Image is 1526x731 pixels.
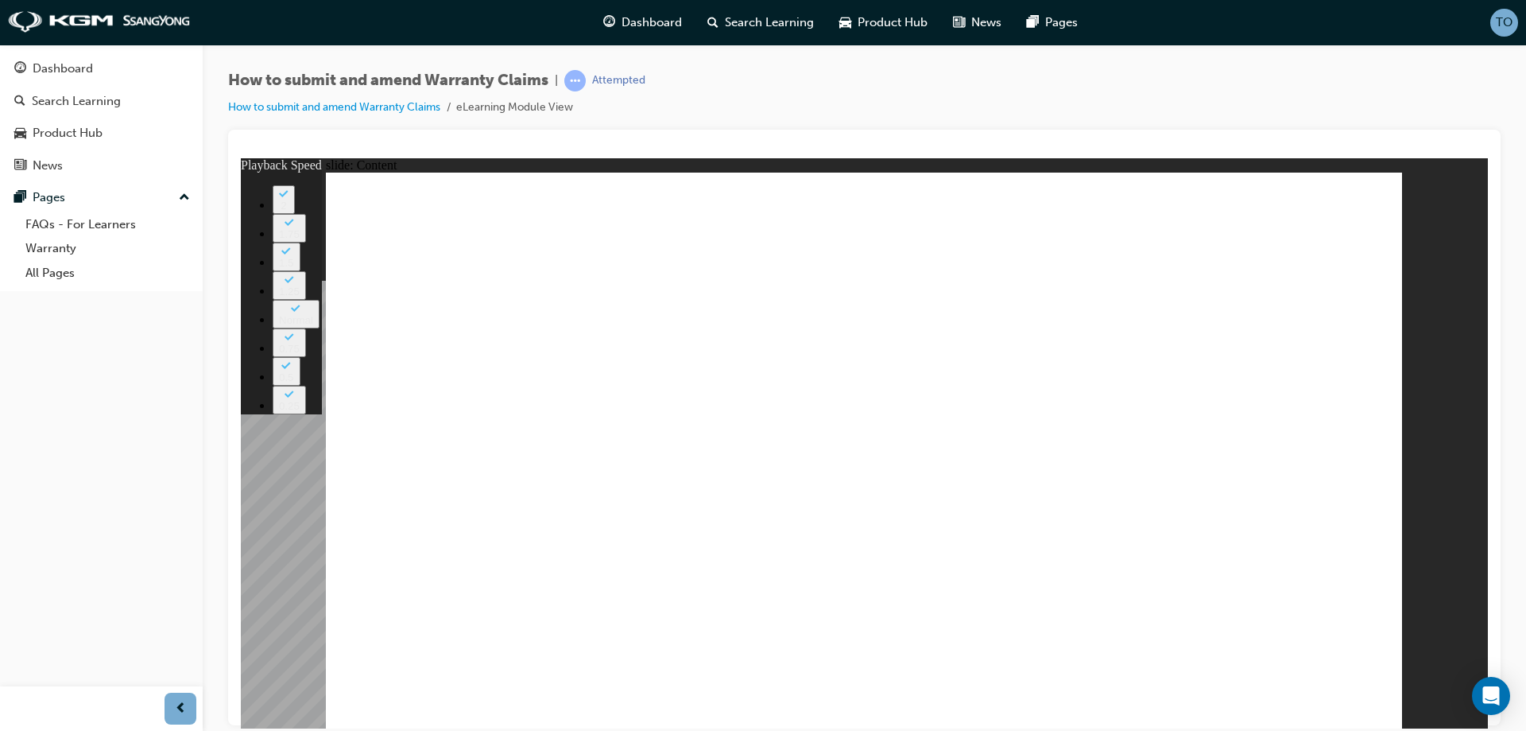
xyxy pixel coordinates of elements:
[33,60,93,78] div: Dashboard
[6,119,196,148] a: Product Hub
[695,6,827,39] a: search-iconSearch Learning
[14,62,26,76] span: guage-icon
[6,87,196,116] a: Search Learning
[175,699,187,719] span: prev-icon
[6,183,196,212] button: Pages
[858,14,928,32] span: Product Hub
[1014,6,1090,39] a: pages-iconPages
[1472,677,1510,715] div: Open Intercom Messenger
[839,13,851,33] span: car-icon
[456,99,573,117] li: eLearning Module View
[707,13,718,33] span: search-icon
[1490,9,1518,37] button: TO
[940,6,1014,39] a: news-iconNews
[1027,13,1039,33] span: pages-icon
[971,14,1001,32] span: News
[14,95,25,109] span: search-icon
[14,159,26,173] span: news-icon
[6,51,196,183] button: DashboardSearch LearningProduct HubNews
[1496,14,1512,32] span: TO
[564,70,586,91] span: learningRecordVerb_ATTEMPT-icon
[6,151,196,181] a: News
[19,212,196,237] a: FAQs - For Learners
[19,236,196,261] a: Warranty
[622,14,682,32] span: Dashboard
[591,6,695,39] a: guage-iconDashboard
[6,54,196,84] a: Dashboard
[8,11,191,33] img: kgm
[19,261,196,286] a: All Pages
[228,72,548,90] span: How to submit and amend Warranty Claims
[14,126,26,141] span: car-icon
[33,189,65,207] div: Pages
[179,188,190,208] span: up-icon
[725,14,814,32] span: Search Learning
[953,13,965,33] span: news-icon
[592,73,645,88] div: Attempted
[827,6,940,39] a: car-iconProduct Hub
[1045,14,1078,32] span: Pages
[555,72,558,90] span: |
[14,191,26,205] span: pages-icon
[33,124,103,142] div: Product Hub
[33,157,63,175] div: News
[603,13,615,33] span: guage-icon
[228,100,440,114] a: How to submit and amend Warranty Claims
[32,92,121,111] div: Search Learning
